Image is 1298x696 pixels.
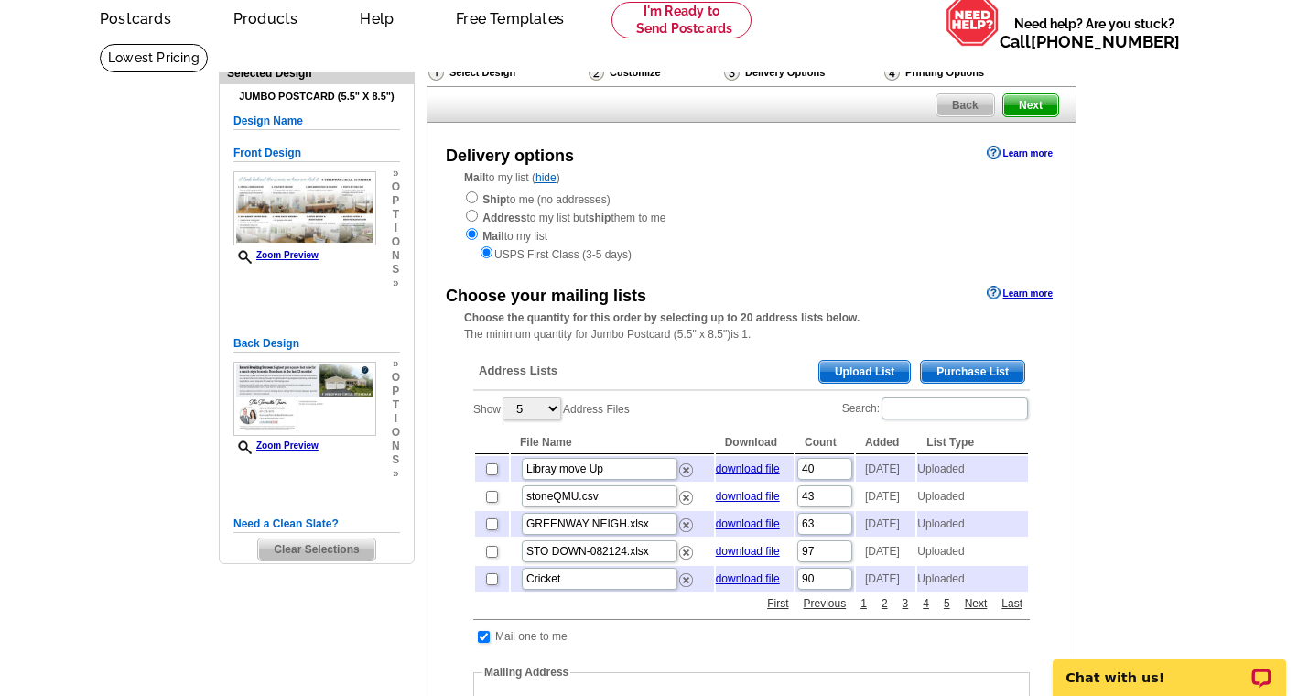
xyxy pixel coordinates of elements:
[1041,638,1298,696] iframe: LiveChat chat widget
[392,371,400,385] span: o
[233,440,319,451] a: Zoom Preview
[679,515,693,527] a: Remove this list
[482,193,506,206] strong: Ship
[1000,15,1189,51] span: Need help? Are you stuck?
[939,595,955,612] a: 5
[856,538,915,564] td: [DATE]
[716,431,794,454] th: Download
[220,64,414,82] div: Selected Design
[464,311,860,324] strong: Choose the quantity for this order by selecting up to 20 address lists below.
[392,440,400,453] span: n
[716,462,780,475] a: download file
[997,595,1027,612] a: Last
[535,171,557,184] a: hide
[233,362,376,436] img: small-thumb.jpg
[917,566,1028,592] td: Uploaded
[503,397,561,420] select: ShowAddress Files
[587,63,722,82] div: Customize
[877,595,892,612] a: 2
[446,144,574,169] div: Delivery options
[716,490,780,503] a: download file
[856,484,915,509] td: [DATE]
[392,208,400,222] span: t
[482,230,503,243] strong: Mail
[936,93,995,117] a: Back
[716,545,780,558] a: download file
[446,284,646,309] div: Choose your mailing lists
[464,190,1039,263] div: to me (no addresses) to my list but them to me to my list
[679,460,693,473] a: Remove this list
[494,627,568,646] td: Mail one to me
[917,484,1028,509] td: Uploaded
[233,91,400,103] h4: Jumbo Postcard (5.5" x 8.5")
[716,572,780,585] a: download file
[233,250,319,260] a: Zoom Preview
[589,64,604,81] img: Customize
[427,63,587,86] div: Select Design
[917,431,1028,454] th: List Type
[482,212,526,224] strong: Address
[392,277,400,290] span: »
[724,64,740,81] img: Delivery Options
[898,595,914,612] a: 3
[842,396,1030,421] label: Search:
[1031,32,1180,51] a: [PHONE_NUMBER]
[233,145,400,162] h5: Front Design
[921,361,1024,383] span: Purchase List
[428,64,444,81] img: Select Design
[258,538,374,560] span: Clear Selections
[987,286,1053,300] a: Learn more
[856,511,915,537] td: [DATE]
[392,412,400,426] span: i
[856,566,915,592] td: [DATE]
[589,212,611,224] strong: ship
[819,361,910,383] span: Upload List
[1000,32,1180,51] span: Call
[722,63,882,86] div: Delivery Options
[679,570,693,582] a: Remove this list
[679,542,693,555] a: Remove this list
[233,113,400,130] h5: Design Name
[392,180,400,194] span: o
[936,94,994,116] span: Back
[763,595,793,612] a: First
[679,518,693,532] img: delete.png
[917,511,1028,537] td: Uploaded
[918,595,934,612] a: 4
[856,431,915,454] th: Added
[511,431,714,454] th: File Name
[392,263,400,277] span: s
[1003,94,1058,116] span: Next
[987,146,1053,160] a: Learn more
[392,194,400,208] span: p
[233,335,400,353] h5: Back Design
[473,396,630,422] label: Show Address Files
[233,171,376,245] img: small-thumb.jpg
[882,63,1045,82] div: Printing Options
[679,573,693,587] img: delete.png
[392,249,400,263] span: n
[392,222,400,235] span: i
[464,171,485,184] strong: Mail
[679,546,693,560] img: delete.png
[882,397,1028,419] input: Search:
[392,357,400,371] span: »
[392,385,400,398] span: p
[679,491,693,505] img: delete.png
[856,456,915,482] td: [DATE]
[679,463,693,477] img: delete.png
[679,487,693,500] a: Remove this list
[392,467,400,481] span: »
[392,426,400,440] span: o
[856,595,871,612] a: 1
[464,245,1039,263] div: USPS First Class (3-5 days)
[427,169,1076,263] div: to my list ( )
[392,398,400,412] span: t
[716,517,780,530] a: download file
[917,456,1028,482] td: Uploaded
[960,595,992,612] a: Next
[799,595,851,612] a: Previous
[392,167,400,180] span: »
